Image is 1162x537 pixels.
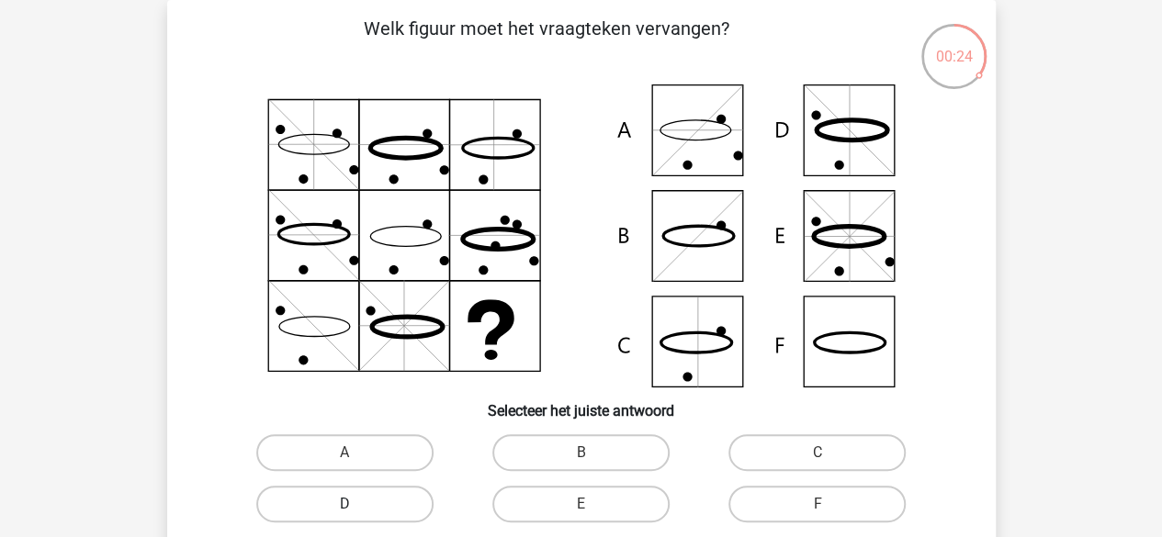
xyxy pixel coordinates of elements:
[728,434,906,471] label: C
[492,434,670,471] label: B
[197,15,897,70] p: Welk figuur moet het vraagteken vervangen?
[256,486,434,522] label: D
[919,22,988,68] div: 00:24
[256,434,434,471] label: A
[492,486,670,522] label: E
[728,486,906,522] label: F
[197,387,966,420] h6: Selecteer het juiste antwoord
